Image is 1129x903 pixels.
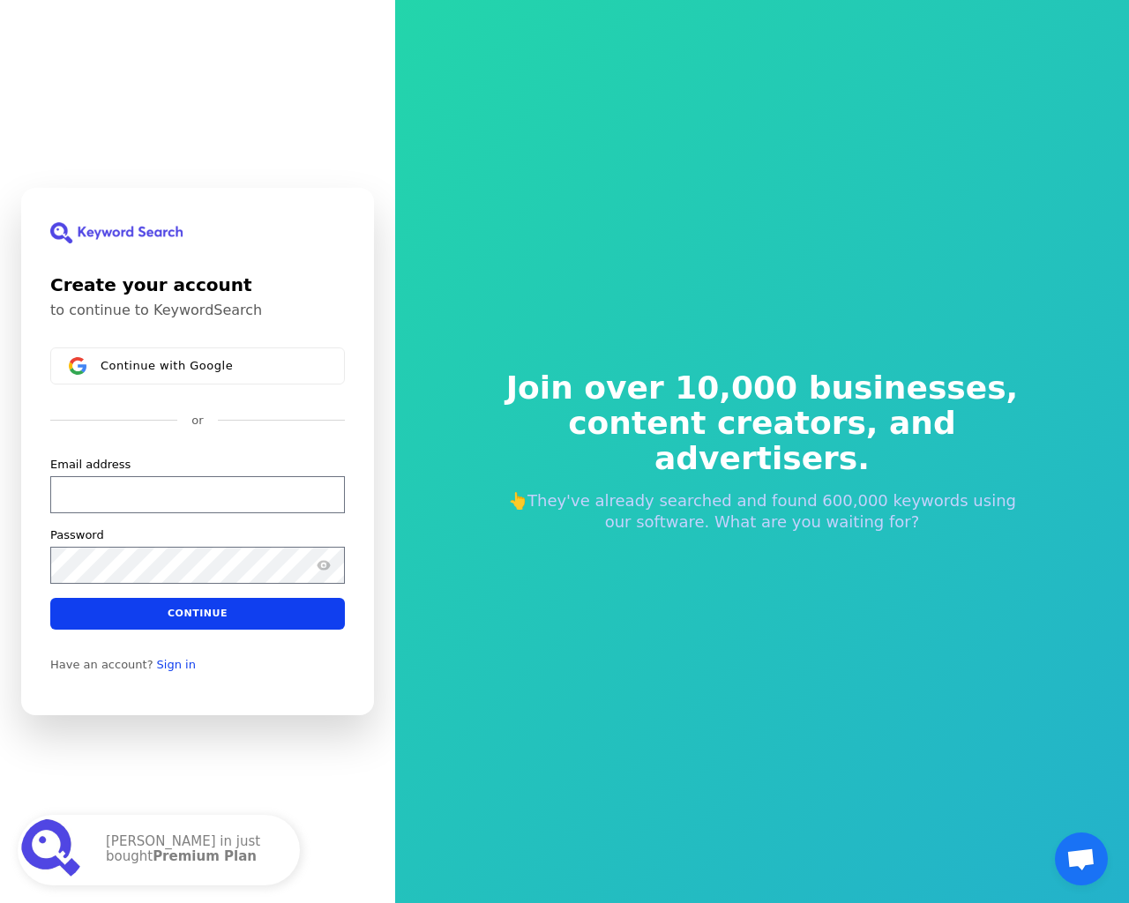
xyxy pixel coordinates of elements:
[50,658,153,672] span: Have an account?
[50,222,183,243] img: KeywordSearch
[21,818,85,882] img: Premium Plan
[494,406,1030,476] span: content creators, and advertisers.
[1055,832,1108,885] div: Open chat
[153,848,257,864] strong: Premium Plan
[313,555,334,576] button: Show password
[191,413,203,429] p: or
[69,357,86,375] img: Sign in with Google
[494,490,1030,533] p: 👆They've already searched and found 600,000 keywords using our software. What are you waiting for?
[50,527,104,543] label: Password
[50,272,345,298] h1: Create your account
[50,347,345,384] button: Sign in with GoogleContinue with Google
[494,370,1030,406] span: Join over 10,000 businesses,
[157,658,196,672] a: Sign in
[101,359,233,373] span: Continue with Google
[50,302,345,319] p: to continue to KeywordSearch
[106,834,282,866] p: [PERSON_NAME] in just bought
[50,457,131,473] label: Email address
[50,598,345,630] button: Continue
